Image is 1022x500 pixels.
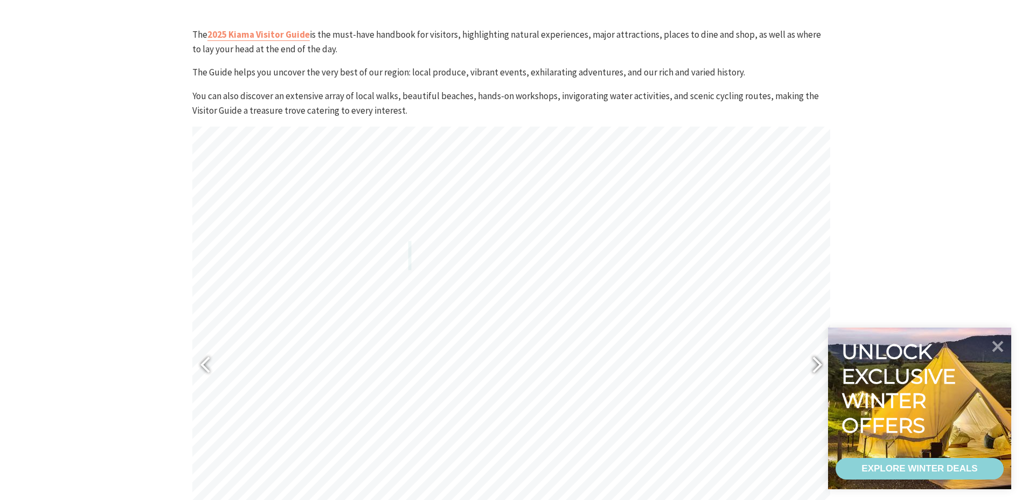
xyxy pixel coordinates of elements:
a: 2025 Kiama Visitor Guide [207,29,310,41]
p: The Guide helps you uncover the very best of our region: local produce, vibrant events, exhilarat... [192,65,830,80]
p: The is the must-have handbook for visitors, highlighting natural experiences, major attractions, ... [192,27,830,57]
a: [DOMAIN_NAME] [407,240,411,270]
div: Next Page [803,339,830,393]
p: You can also discover an extensive array of local walks, beautiful beaches, hands-on workshops, i... [192,89,830,118]
div: EXPLORE WINTER DEALS [861,458,977,480]
div: Previous Page [192,339,219,393]
span: For train times, visit [407,240,411,301]
a: EXPLORE WINTER DEALS [836,458,1004,480]
div: Unlock exclusive winter offers [842,339,961,438]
